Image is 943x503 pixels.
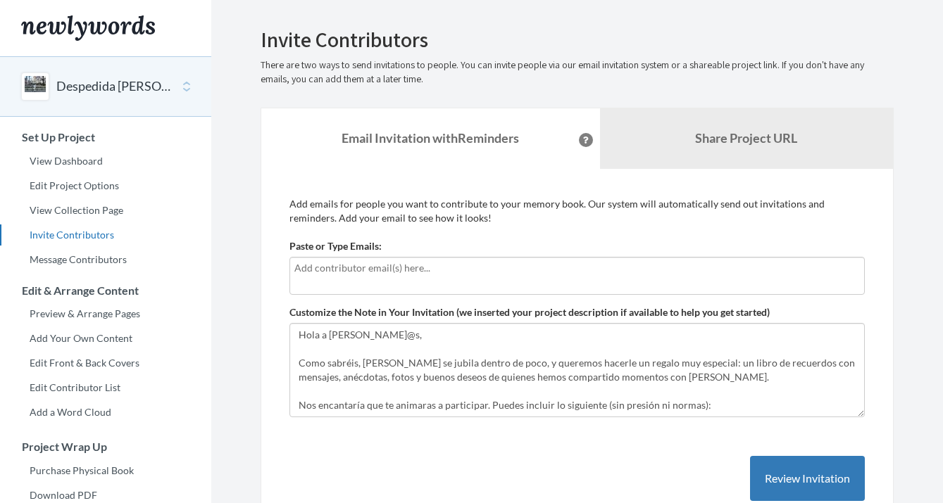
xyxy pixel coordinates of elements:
[1,131,211,144] h3: Set Up Project
[289,239,382,253] label: Paste or Type Emails:
[289,305,770,319] label: Customize the Note in Your Invitation (we inserted your project description if available to help ...
[289,197,865,225] p: Add emails for people you want to contribute to your memory book. Our system will automatically s...
[261,28,894,51] h2: Invite Contributors
[342,130,519,146] strong: Email Invitation with Reminders
[21,15,155,41] img: Newlywords logo
[261,58,894,87] p: There are two ways to send invitations to people. You can invite people via our email invitation ...
[750,456,865,502] button: Review Invitation
[294,260,860,276] input: Add contributor email(s) here...
[289,323,865,417] textarea: Hola a [PERSON_NAME]@s, Como sabréis, [PERSON_NAME] se jubila dentro de poco, y queremos hacerle ...
[695,130,797,146] b: Share Project URL
[1,440,211,453] h3: Project Wrap Up
[1,284,211,297] h3: Edit & Arrange Content
[56,77,170,96] button: Despedida [PERSON_NAME] [PERSON_NAME]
